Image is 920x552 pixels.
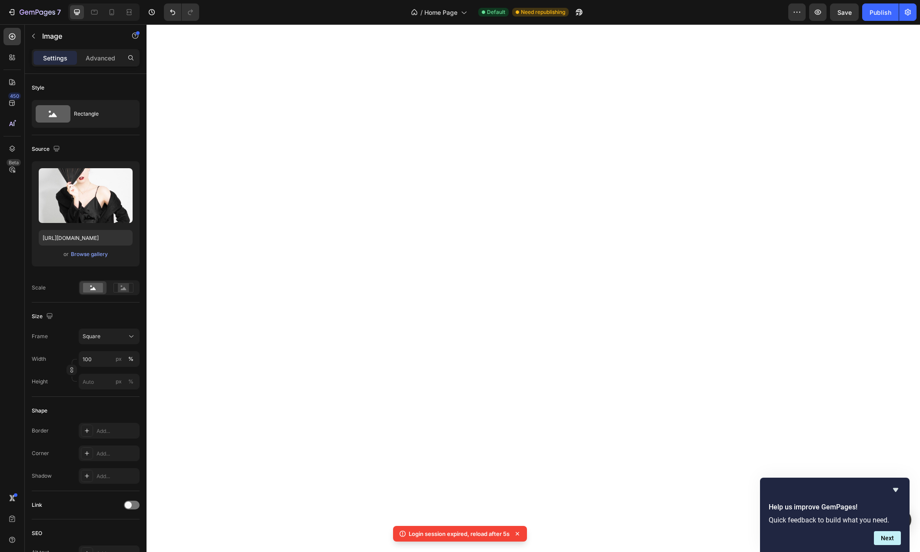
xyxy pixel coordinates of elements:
[8,93,21,100] div: 450
[70,250,108,259] button: Browse gallery
[32,407,47,415] div: Shape
[116,378,122,386] div: px
[113,354,124,364] button: %
[32,449,49,457] div: Corner
[126,354,136,364] button: px
[147,24,920,552] iframe: Design area
[769,502,901,512] h2: Help us improve GemPages!
[39,168,133,223] img: preview-image
[32,311,55,323] div: Size
[116,355,122,363] div: px
[97,472,137,480] div: Add...
[43,53,67,63] p: Settings
[769,485,901,545] div: Help us improve GemPages!
[830,3,859,21] button: Save
[97,427,137,435] div: Add...
[79,374,140,389] input: px%
[86,53,115,63] p: Advanced
[97,450,137,458] div: Add...
[32,427,49,435] div: Border
[164,3,199,21] div: Undo/Redo
[837,9,852,16] span: Save
[3,3,65,21] button: 7
[420,8,423,17] span: /
[870,8,891,17] div: Publish
[874,531,901,545] button: Next question
[128,378,133,386] div: %
[79,329,140,344] button: Square
[32,501,42,509] div: Link
[32,378,48,386] label: Height
[42,31,116,41] p: Image
[126,376,136,387] button: px
[74,104,127,124] div: Rectangle
[424,8,457,17] span: Home Page
[7,159,21,166] div: Beta
[521,8,565,16] span: Need republishing
[32,84,44,92] div: Style
[32,355,46,363] label: Width
[32,143,62,155] div: Source
[83,333,100,340] span: Square
[71,250,108,258] div: Browse gallery
[57,7,61,17] p: 7
[79,351,140,367] input: px%
[32,472,52,480] div: Shadow
[769,516,901,524] p: Quick feedback to build what you need.
[409,529,510,538] p: Login session expired, reload after 5s
[128,355,133,363] div: %
[32,284,46,292] div: Scale
[63,249,69,259] span: or
[32,333,48,340] label: Frame
[487,8,505,16] span: Default
[113,376,124,387] button: %
[39,230,133,246] input: https://example.com/image.jpg
[890,485,901,495] button: Hide survey
[862,3,899,21] button: Publish
[32,529,42,537] div: SEO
